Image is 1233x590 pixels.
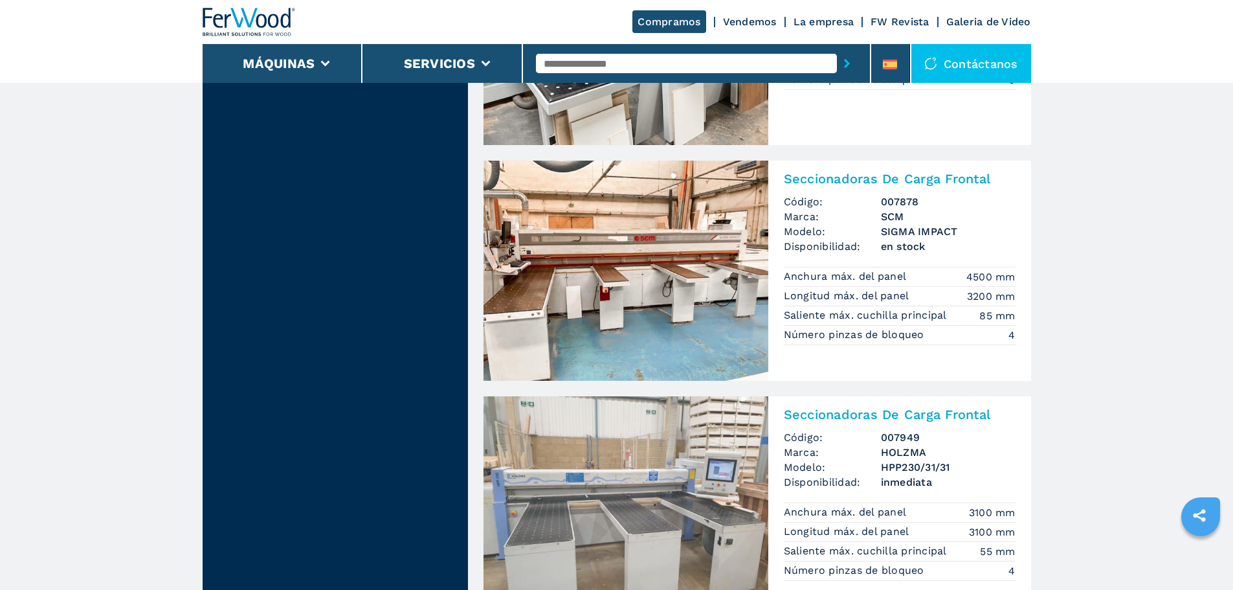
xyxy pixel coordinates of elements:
p: Saliente máx. cuchilla principal [784,544,950,558]
h3: SIGMA IMPACT [881,224,1016,239]
em: 4500 mm [966,269,1016,284]
a: Vendemos [723,16,777,28]
span: Código: [784,430,881,445]
div: Contáctanos [911,44,1031,83]
em: 4 [1008,328,1015,343]
button: submit-button [837,49,857,78]
p: Número pinzas de bloqueo [784,328,928,342]
h3: HOLZMA [881,445,1016,460]
a: sharethis [1183,499,1216,532]
em: 85 mm [979,308,1015,323]
span: Disponibilidad: [784,239,881,254]
h3: 007878 [881,194,1016,209]
em: 3100 mm [969,505,1016,520]
img: Ferwood [203,8,296,36]
button: Servicios [404,56,475,71]
a: Galeria de Video [946,16,1031,28]
span: inmediata [881,475,1016,490]
span: Disponibilidad: [784,475,881,490]
span: Código: [784,194,881,209]
em: 3200 mm [967,289,1016,304]
em: 55 mm [980,544,1015,559]
img: Contáctanos [924,57,937,70]
em: 3100 mm [969,525,1016,539]
p: Saliente máx. cuchilla principal [784,308,950,323]
p: Longitud máx. del panel [784,525,913,539]
em: 4 [1008,563,1015,578]
a: Compramos [632,10,705,33]
p: Número pinzas de bloqueo [784,563,928,578]
p: Longitud máx. del panel [784,289,913,303]
img: Seccionadoras De Carga Frontal SCM SIGMA IMPACT [483,161,768,381]
span: Marca: [784,445,881,460]
button: Máquinas [243,56,315,71]
h2: Seccionadoras De Carga Frontal [784,407,1016,422]
h2: Seccionadoras De Carga Frontal [784,171,1016,187]
h3: HPP230/31/31 [881,460,1016,475]
span: Modelo: [784,460,881,475]
p: Anchura máx. del panel [784,505,910,519]
h3: 007949 [881,430,1016,445]
a: FW Revista [871,16,929,28]
iframe: Chat [1178,532,1223,580]
span: Marca: [784,209,881,224]
h3: SCM [881,209,1016,224]
p: Anchura máx. del panel [784,269,910,284]
a: Seccionadoras De Carga Frontal SCM SIGMA IMPACTSeccionadoras De Carga FrontalCódigo:007878Marca:S... [483,161,1031,381]
a: La empresa [794,16,854,28]
span: Modelo: [784,224,881,239]
span: en stock [881,239,1016,254]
